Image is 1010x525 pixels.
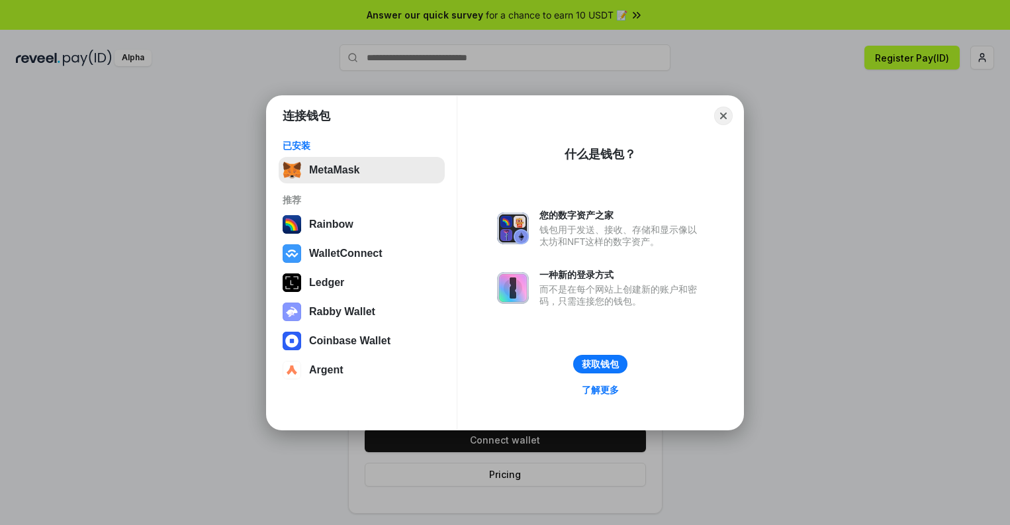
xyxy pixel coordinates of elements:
img: svg+xml,%3Csvg%20fill%3D%22none%22%20height%3D%2233%22%20viewBox%3D%220%200%2035%2033%22%20width%... [283,161,301,179]
div: 已安装 [283,140,441,152]
button: Rabby Wallet [279,299,445,325]
a: 了解更多 [574,381,627,399]
button: Coinbase Wallet [279,328,445,354]
button: WalletConnect [279,240,445,267]
div: 获取钱包 [582,358,619,370]
img: svg+xml,%3Csvg%20xmlns%3D%22http%3A%2F%2Fwww.w3.org%2F2000%2Fsvg%22%20width%3D%2228%22%20height%3... [283,273,301,292]
div: Coinbase Wallet [309,335,390,347]
img: svg+xml,%3Csvg%20width%3D%22120%22%20height%3D%22120%22%20viewBox%3D%220%200%20120%20120%22%20fil... [283,215,301,234]
h1: 连接钱包 [283,108,330,124]
div: 钱包用于发送、接收、存储和显示像以太坊和NFT这样的数字资产。 [539,224,704,248]
div: Argent [309,364,344,376]
div: 推荐 [283,194,441,206]
img: svg+xml,%3Csvg%20xmlns%3D%22http%3A%2F%2Fwww.w3.org%2F2000%2Fsvg%22%20fill%3D%22none%22%20viewBox... [497,213,529,244]
div: WalletConnect [309,248,383,260]
button: 获取钱包 [573,355,627,373]
button: Close [714,107,733,125]
button: Rainbow [279,211,445,238]
div: 一种新的登录方式 [539,269,704,281]
button: Argent [279,357,445,383]
div: 了解更多 [582,384,619,396]
img: svg+xml,%3Csvg%20width%3D%2228%22%20height%3D%2228%22%20viewBox%3D%220%200%2028%2028%22%20fill%3D... [283,244,301,263]
img: svg+xml,%3Csvg%20xmlns%3D%22http%3A%2F%2Fwww.w3.org%2F2000%2Fsvg%22%20fill%3D%22none%22%20viewBox... [497,272,529,304]
div: 什么是钱包？ [565,146,636,162]
div: Rabby Wallet [309,306,375,318]
div: MetaMask [309,164,359,176]
img: svg+xml,%3Csvg%20width%3D%2228%22%20height%3D%2228%22%20viewBox%3D%220%200%2028%2028%22%20fill%3D... [283,332,301,350]
img: svg+xml,%3Csvg%20xmlns%3D%22http%3A%2F%2Fwww.w3.org%2F2000%2Fsvg%22%20fill%3D%22none%22%20viewBox... [283,303,301,321]
button: MetaMask [279,157,445,183]
div: 而不是在每个网站上创建新的账户和密码，只需连接您的钱包。 [539,283,704,307]
button: Ledger [279,269,445,296]
div: Rainbow [309,218,353,230]
div: Ledger [309,277,344,289]
img: svg+xml,%3Csvg%20width%3D%2228%22%20height%3D%2228%22%20viewBox%3D%220%200%2028%2028%22%20fill%3D... [283,361,301,379]
div: 您的数字资产之家 [539,209,704,221]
